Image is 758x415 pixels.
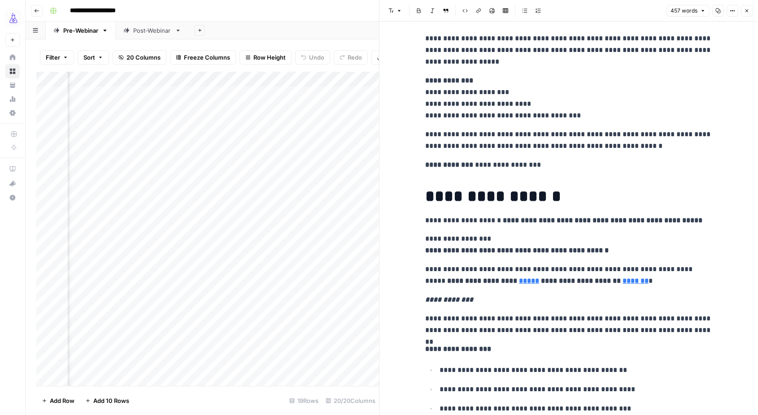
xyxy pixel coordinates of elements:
[78,50,109,65] button: Sort
[46,53,60,62] span: Filter
[5,176,20,190] button: What's new?
[83,53,95,62] span: Sort
[5,78,20,92] a: Your Data
[334,50,368,65] button: Redo
[5,64,20,78] a: Browse
[5,50,20,65] a: Home
[116,22,189,39] a: Post-Webinar
[253,53,286,62] span: Row Height
[93,396,129,405] span: Add 10 Rows
[40,50,74,65] button: Filter
[5,10,22,26] img: AirOps Growth Logo
[36,393,80,408] button: Add Row
[184,53,230,62] span: Freeze Columns
[80,393,135,408] button: Add 10 Rows
[5,162,20,176] a: AirOps Academy
[309,53,324,62] span: Undo
[5,190,20,205] button: Help + Support
[295,50,330,65] button: Undo
[5,92,20,106] a: Usage
[322,393,379,408] div: 20/20 Columns
[6,177,19,190] div: What's new?
[133,26,171,35] div: Post-Webinar
[240,50,292,65] button: Row Height
[667,5,710,17] button: 457 words
[5,7,20,30] button: Workspace: AirOps Growth
[5,106,20,120] a: Settings
[286,393,322,408] div: 19 Rows
[113,50,166,65] button: 20 Columns
[63,26,98,35] div: Pre-Webinar
[50,396,74,405] span: Add Row
[671,7,697,15] span: 457 words
[46,22,116,39] a: Pre-Webinar
[170,50,236,65] button: Freeze Columns
[348,53,362,62] span: Redo
[126,53,161,62] span: 20 Columns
